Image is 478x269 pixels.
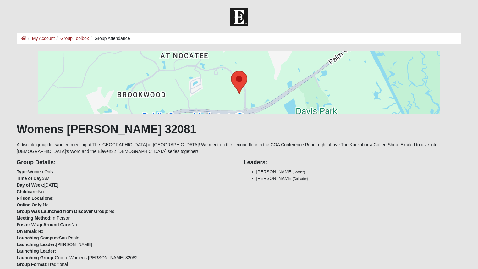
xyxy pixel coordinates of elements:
[17,242,56,247] strong: Launching Leader:
[17,169,28,174] strong: Type:
[293,170,305,174] small: (Leader)
[256,169,461,175] li: [PERSON_NAME]
[17,222,71,227] strong: Foster Wrap Around Care:
[17,229,38,234] strong: On Break:
[256,175,461,182] li: [PERSON_NAME]
[17,235,59,240] strong: Launching Campus:
[17,202,43,207] strong: Online Only:
[17,196,54,201] strong: Prison Locations:
[17,255,55,260] strong: Launching Group:
[17,209,109,214] strong: Group Was Launched from Discover Group:
[32,36,55,41] a: My Account
[17,122,461,136] h1: Womens [PERSON_NAME] 32081
[17,176,43,181] strong: Time of Day:
[17,159,234,166] h4: Group Details:
[60,36,89,41] a: Group Toolbox
[230,8,248,26] img: Church of Eleven22 Logo
[89,35,130,42] li: Group Attendance
[17,249,56,254] strong: Launching Leader:
[12,155,239,268] div: Women Only AM [DATE] No No No In Person No No San Pablo [PERSON_NAME] Group: Womens [PERSON_NAME]...
[17,182,44,188] strong: Day of Week:
[17,216,52,221] strong: Meeting Method:
[244,159,461,166] h4: Leaders:
[17,189,38,194] strong: Childcare:
[293,177,308,181] small: (Coleader)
